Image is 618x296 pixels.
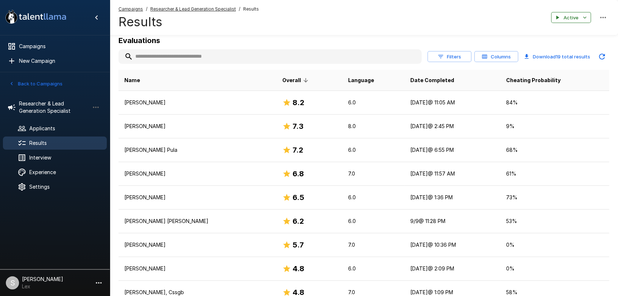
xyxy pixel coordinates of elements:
td: [DATE] @ 11:57 AM [404,162,500,186]
p: 0 % [506,265,603,272]
p: [PERSON_NAME] [124,99,271,106]
td: [DATE] @ 2:45 PM [404,115,500,138]
p: [PERSON_NAME] [124,170,271,177]
p: 7.0 [348,170,399,177]
td: 9/9 @ 11:28 PM [404,209,500,233]
p: 58 % [506,289,603,296]
button: Updated Today - 4:15 PM [595,49,609,64]
h6: 5.7 [293,239,304,251]
td: [DATE] @ 6:55 PM [404,138,500,162]
h4: Results [118,14,259,30]
h6: 7.3 [293,120,304,132]
p: [PERSON_NAME] [124,123,271,130]
button: Active [551,12,591,23]
span: / [239,5,240,13]
button: Filters [427,51,471,62]
p: 6.0 [348,265,399,272]
p: 6.0 [348,194,399,201]
span: Date Completed [410,76,454,85]
p: 8.0 [348,123,399,130]
p: 7.0 [348,241,399,249]
h6: 6.5 [293,192,304,203]
p: [PERSON_NAME] Pula [124,146,271,154]
p: 61 % [506,170,603,177]
p: [PERSON_NAME] [124,265,271,272]
p: 73 % [506,194,603,201]
p: 6.0 [348,218,399,225]
p: 6.0 [348,99,399,106]
p: 53 % [506,218,603,225]
h6: 6.8 [293,168,304,180]
td: [DATE] @ 1:36 PM [404,186,500,209]
p: [PERSON_NAME], Cssgb [124,289,271,296]
button: Download19 total results [521,49,593,64]
h6: 8.2 [293,97,304,108]
span: Language [348,76,374,85]
p: 6.0 [348,146,399,154]
span: Name [124,76,140,85]
u: Researcher & Lead Generation Specialist [150,6,236,12]
p: [PERSON_NAME] [PERSON_NAME] [124,218,271,225]
h6: 4.8 [293,263,304,274]
h6: 7.2 [293,144,303,156]
p: 7.0 [348,289,399,296]
p: [PERSON_NAME] [124,194,271,201]
p: 84 % [506,99,603,106]
p: [PERSON_NAME] [124,241,271,249]
span: / [146,5,147,13]
button: Columns [474,51,518,62]
u: Campaigns [118,6,143,12]
h6: 6.2 [293,215,304,227]
span: Cheating Probability [506,76,561,85]
b: Evaluations [118,36,160,45]
td: [DATE] @ 2:09 PM [404,257,500,281]
td: [DATE] @ 10:36 PM [404,233,500,257]
span: Results [243,5,259,13]
p: 68 % [506,146,603,154]
p: 0 % [506,241,603,249]
span: Overall [282,76,310,85]
td: [DATE] @ 11:05 AM [404,91,500,115]
p: 9 % [506,123,603,130]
